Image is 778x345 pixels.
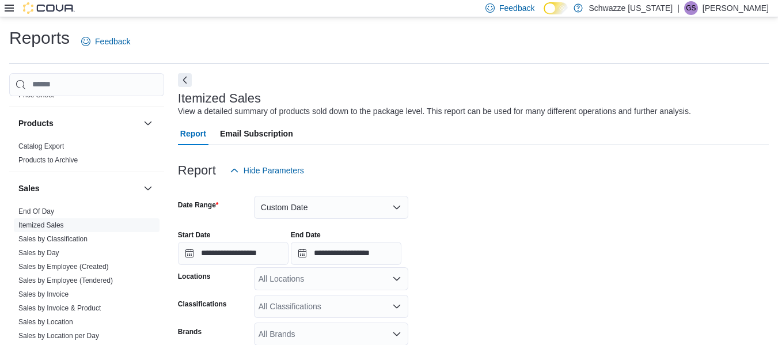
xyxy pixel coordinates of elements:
[23,2,75,14] img: Cova
[254,196,408,219] button: Custom Date
[178,105,691,117] div: View a detailed summary of products sold down to the package level. This report can be used for m...
[291,230,321,240] label: End Date
[18,142,64,150] a: Catalog Export
[178,242,289,265] input: Press the down key to open a popover containing a calendar.
[9,139,164,172] div: Products
[18,248,59,257] span: Sales by Day
[18,117,54,129] h3: Products
[686,1,696,15] span: GS
[544,2,568,14] input: Dark Mode
[18,235,88,243] a: Sales by Classification
[703,1,769,15] p: [PERSON_NAME]
[18,221,64,230] span: Itemized Sales
[178,73,192,87] button: Next
[18,221,64,229] a: Itemized Sales
[677,1,680,15] p: |
[178,272,211,281] label: Locations
[291,242,401,265] input: Press the down key to open a popover containing a calendar.
[18,142,64,151] span: Catalog Export
[18,183,40,194] h3: Sales
[180,122,206,145] span: Report
[18,263,109,271] a: Sales by Employee (Created)
[684,1,698,15] div: Gulzar Sayall
[18,156,78,165] span: Products to Archive
[18,262,109,271] span: Sales by Employee (Created)
[589,1,673,15] p: Schwazze [US_STATE]
[18,183,139,194] button: Sales
[178,92,261,105] h3: Itemized Sales
[141,116,155,130] button: Products
[178,200,219,210] label: Date Range
[18,290,69,298] a: Sales by Invoice
[178,230,211,240] label: Start Date
[18,304,101,312] a: Sales by Invoice & Product
[178,164,216,177] h3: Report
[18,318,73,326] a: Sales by Location
[225,159,309,182] button: Hide Parameters
[141,181,155,195] button: Sales
[18,207,54,216] span: End Of Day
[77,30,135,53] a: Feedback
[392,274,401,283] button: Open list of options
[392,302,401,311] button: Open list of options
[18,332,99,340] a: Sales by Location per Day
[18,156,78,164] a: Products to Archive
[9,88,164,107] div: Pricing
[18,317,73,327] span: Sales by Location
[18,331,99,340] span: Sales by Location per Day
[392,329,401,339] button: Open list of options
[18,234,88,244] span: Sales by Classification
[18,249,59,257] a: Sales by Day
[244,165,304,176] span: Hide Parameters
[18,276,113,285] a: Sales by Employee (Tendered)
[178,327,202,336] label: Brands
[18,290,69,299] span: Sales by Invoice
[18,91,54,99] a: Price Sheet
[18,304,101,313] span: Sales by Invoice & Product
[220,122,293,145] span: Email Subscription
[95,36,130,47] span: Feedback
[18,207,54,215] a: End Of Day
[9,26,70,50] h1: Reports
[18,117,139,129] button: Products
[178,299,227,309] label: Classifications
[499,2,534,14] span: Feedback
[18,276,113,285] span: Sales by Employee (Tendered)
